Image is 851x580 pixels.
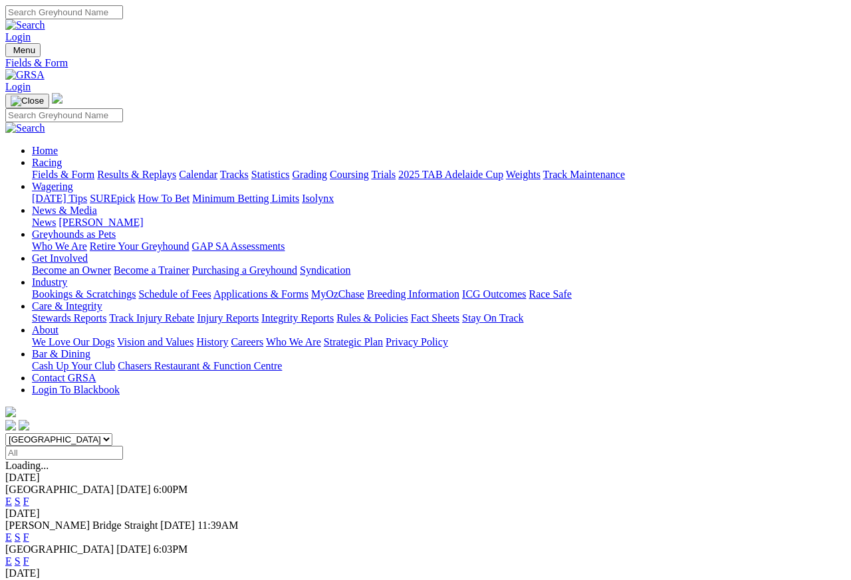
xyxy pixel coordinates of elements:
[90,193,135,204] a: SUREpick
[32,276,67,288] a: Industry
[32,372,96,383] a: Contact GRSA
[5,460,49,471] span: Loading...
[192,193,299,204] a: Minimum Betting Limits
[5,5,123,19] input: Search
[32,336,114,347] a: We Love Our Dogs
[32,252,88,264] a: Get Involved
[32,169,94,180] a: Fields & Form
[32,288,136,300] a: Bookings & Scratchings
[5,555,12,567] a: E
[367,288,459,300] a: Breeding Information
[5,446,123,460] input: Select date
[32,348,90,359] a: Bar & Dining
[23,555,29,567] a: F
[192,241,285,252] a: GAP SA Assessments
[160,520,195,531] span: [DATE]
[13,45,35,55] span: Menu
[154,543,188,555] span: 6:03PM
[231,336,263,347] a: Careers
[330,169,369,180] a: Coursing
[5,532,12,543] a: E
[302,193,334,204] a: Isolynx
[117,336,193,347] a: Vision and Values
[411,312,459,324] a: Fact Sheets
[32,205,97,216] a: News & Media
[5,57,846,69] a: Fields & Form
[192,264,297,276] a: Purchasing a Greyhound
[32,145,58,156] a: Home
[32,193,87,204] a: [DATE] Tips
[5,567,846,579] div: [DATE]
[32,300,102,312] a: Care & Integrity
[32,384,120,395] a: Login To Blackbook
[266,336,321,347] a: Who We Are
[32,241,87,252] a: Who We Are
[300,264,350,276] a: Syndication
[19,420,29,431] img: twitter.svg
[5,520,158,531] span: [PERSON_NAME] Bridge Straight
[5,19,45,31] img: Search
[138,193,190,204] a: How To Bet
[251,169,290,180] a: Statistics
[32,360,846,372] div: Bar & Dining
[15,555,21,567] a: S
[311,288,364,300] a: MyOzChase
[97,169,176,180] a: Results & Replays
[32,264,111,276] a: Become an Owner
[32,217,846,229] div: News & Media
[32,360,115,371] a: Cash Up Your Club
[90,241,189,252] a: Retire Your Greyhound
[32,193,846,205] div: Wagering
[5,484,114,495] span: [GEOGRAPHIC_DATA]
[261,312,334,324] a: Integrity Reports
[32,312,846,324] div: Care & Integrity
[154,484,188,495] span: 6:00PM
[32,264,846,276] div: Get Involved
[138,288,211,300] a: Schedule of Fees
[114,264,189,276] a: Become a Trainer
[32,157,62,168] a: Racing
[5,407,16,417] img: logo-grsa-white.png
[462,312,523,324] a: Stay On Track
[462,288,526,300] a: ICG Outcomes
[371,169,396,180] a: Trials
[5,81,31,92] a: Login
[5,496,12,507] a: E
[5,69,45,81] img: GRSA
[52,93,62,104] img: logo-grsa-white.png
[15,496,21,507] a: S
[293,169,327,180] a: Grading
[220,169,249,180] a: Tracks
[32,336,846,348] div: About
[23,532,29,543] a: F
[116,484,151,495] span: [DATE]
[386,336,448,347] a: Privacy Policy
[398,169,503,180] a: 2025 TAB Adelaide Cup
[5,472,846,484] div: [DATE]
[197,520,239,531] span: 11:39AM
[196,336,228,347] a: History
[32,229,116,240] a: Greyhounds as Pets
[179,169,217,180] a: Calendar
[197,312,259,324] a: Injury Reports
[5,543,114,555] span: [GEOGRAPHIC_DATA]
[116,543,151,555] span: [DATE]
[23,496,29,507] a: F
[5,94,49,108] button: Toggle navigation
[32,324,59,336] a: About
[529,288,571,300] a: Race Safe
[32,217,56,228] a: News
[5,420,16,431] img: facebook.svg
[118,360,282,371] a: Chasers Restaurant & Function Centre
[11,96,44,106] img: Close
[109,312,194,324] a: Track Injury Rebate
[32,181,73,192] a: Wagering
[543,169,625,180] a: Track Maintenance
[213,288,308,300] a: Applications & Forms
[32,312,106,324] a: Stewards Reports
[32,241,846,252] div: Greyhounds as Pets
[336,312,408,324] a: Rules & Policies
[5,122,45,134] img: Search
[5,31,31,43] a: Login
